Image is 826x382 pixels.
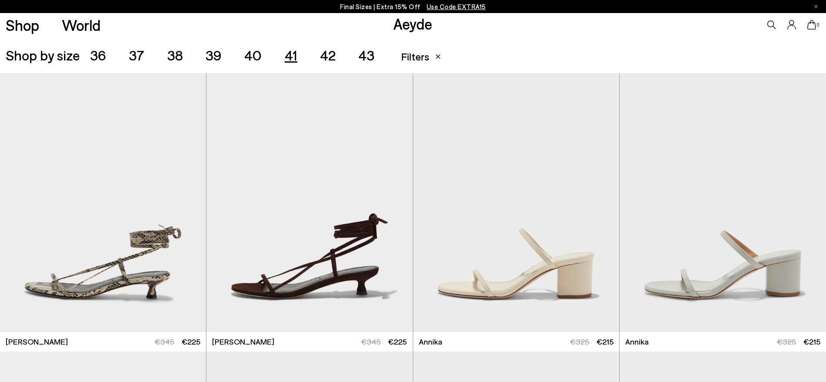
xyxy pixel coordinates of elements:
[620,73,826,332] div: 1 / 6
[6,48,80,62] span: Shop by size
[427,3,486,10] span: Navigate to /collections/ss25-final-sizes
[90,47,106,63] span: 36
[206,47,222,63] span: 39
[320,47,336,63] span: 42
[182,337,200,346] span: €225
[625,336,649,347] span: Annika
[167,47,183,63] span: 38
[620,73,826,332] a: 6 / 6 1 / 6 2 / 6 3 / 6 4 / 6 5 / 6 6 / 6 1 / 6 Next slide Previous slide
[803,337,820,346] span: €215
[413,73,619,332] img: Annika Leather Sandals
[807,20,816,30] a: 0
[155,337,174,346] span: €345
[244,47,262,63] span: 40
[340,1,486,12] p: Final Sizes | Extra 15% Off
[285,47,297,63] span: 41
[777,337,796,346] span: €325
[393,14,432,33] a: Aeyde
[816,23,820,27] span: 0
[413,332,619,352] a: Annika €325 €215
[620,73,826,332] img: Annika Leather Sandals
[212,336,274,347] span: [PERSON_NAME]
[129,47,144,63] span: 37
[419,336,442,347] span: Annika
[206,332,412,352] a: [PERSON_NAME] €345 €225
[6,17,39,33] a: Shop
[6,336,68,347] span: [PERSON_NAME]
[620,332,826,352] a: Annika €325 €215
[597,337,614,346] span: €215
[401,50,429,63] span: Filters
[206,73,412,332] img: Paige Suede Kitten-Heel Sandals
[62,17,101,33] a: World
[570,337,589,346] span: €325
[358,47,374,63] span: 43
[361,337,381,346] span: €345
[388,337,407,346] span: €225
